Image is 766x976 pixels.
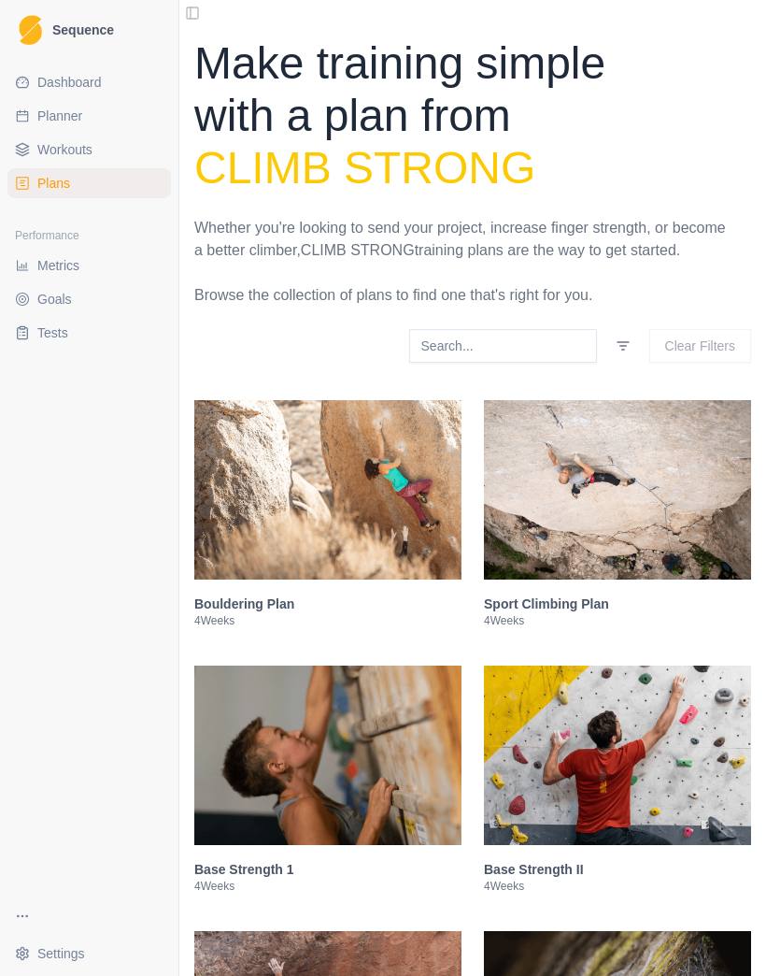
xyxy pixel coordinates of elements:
[7,135,171,165] a: Workouts
[194,143,535,193] span: Climb Strong
[484,613,751,628] p: 4 Weeks
[7,284,171,314] a: Goals
[7,168,171,198] a: Plans
[7,939,171,969] button: Settings
[7,67,171,97] a: Dashboard
[194,879,461,894] p: 4 Weeks
[7,318,171,348] a: Tests
[37,174,70,193] span: Plans
[194,400,461,580] img: Bouldering Plan
[37,323,68,342] span: Tests
[484,860,751,879] h3: Base Strength II
[19,15,42,46] img: Logo
[301,242,415,258] span: Climb Strong
[484,666,751,845] img: Base Strength II
[194,217,732,262] p: Whether you're looking to send your project, increase finger strength, or become a better climber...
[52,23,114,36] span: Sequence
[194,284,732,307] p: Browse the collection of plans to find one that's right for you.
[37,140,92,159] span: Workouts
[194,595,461,613] h3: Bouldering Plan
[37,290,72,309] span: Goals
[484,879,751,894] p: 4 Weeks
[484,400,751,580] img: Sport Climbing Plan
[194,666,461,845] img: Base Strength 1
[7,101,171,131] a: Planner
[194,860,461,879] h3: Base Strength 1
[7,251,171,280] a: Metrics
[37,107,82,125] span: Planner
[7,7,171,52] a: LogoSequence
[484,595,751,613] h3: Sport Climbing Plan
[7,221,171,251] div: Performance
[409,329,597,363] input: Search...
[194,37,732,194] h1: Make training simple with a plan from
[194,613,461,628] p: 4 Weeks
[37,73,102,92] span: Dashboard
[37,256,79,275] span: Metrics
